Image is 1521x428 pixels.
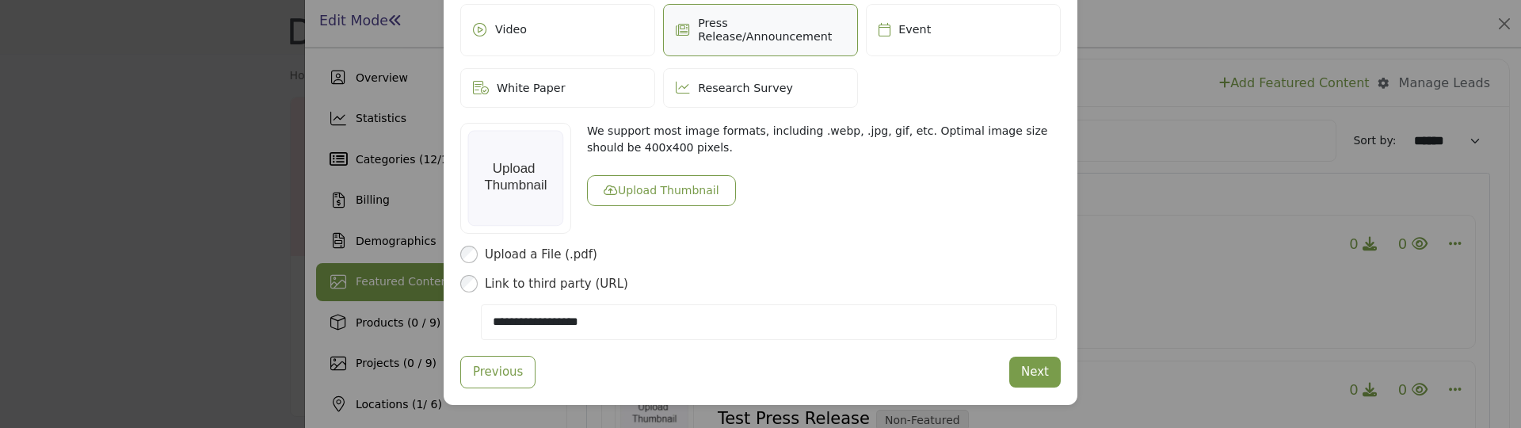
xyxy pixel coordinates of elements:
[698,82,793,95] span: Research Survey
[587,123,1061,156] p: We support most image formats, including .webp, .jpg, gif, etc. Optimal image size should be 400x...
[495,23,527,36] span: Video
[485,246,1061,264] label: Upload a File (.pdf)
[497,82,566,95] span: White Paper
[460,356,536,388] button: Previous
[698,17,845,44] span: Press Release/Announcement
[898,23,931,36] span: Event
[1009,357,1061,388] button: Next
[485,275,1061,293] label: Link to third party (URL)
[481,304,1057,341] input: Post Website URL
[587,175,736,206] button: Upload Thumbnail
